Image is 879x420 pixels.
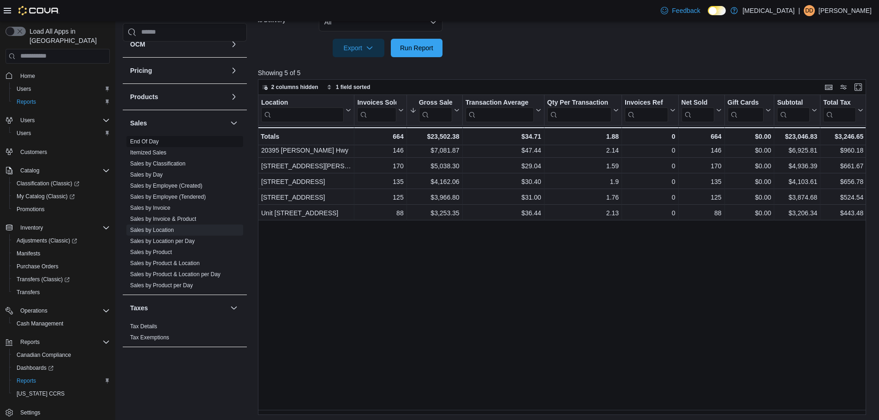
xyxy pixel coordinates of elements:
[17,407,110,418] span: Settings
[130,40,227,49] button: OCM
[17,85,31,93] span: Users
[13,388,110,399] span: Washington CCRS
[17,250,40,257] span: Manifests
[727,98,771,122] button: Gift Cards
[681,176,721,187] div: 135
[130,171,163,178] span: Sales by Day
[409,207,459,219] div: $3,253.35
[409,145,459,156] div: $7,081.87
[130,282,193,289] span: Sales by Product per Day
[130,226,174,234] span: Sales by Location
[465,131,541,142] div: $34.71
[17,276,70,283] span: Transfers (Classic)
[13,83,110,95] span: Users
[13,362,110,373] span: Dashboards
[13,191,110,202] span: My Catalog (Classic)
[333,39,384,57] button: Export
[26,27,110,45] span: Load All Apps in [GEOGRAPHIC_DATA]
[819,5,872,16] p: [PERSON_NAME]
[625,192,675,203] div: 0
[625,207,675,219] div: 0
[20,72,35,80] span: Home
[13,261,110,272] span: Purchase Orders
[409,176,459,187] div: $4,162.06
[17,337,110,348] span: Reports
[130,149,167,156] a: Itemized Sales
[13,274,110,285] span: Transfers (Classic)
[17,320,63,327] span: Cash Management
[130,194,206,200] a: Sales by Employee (Tendered)
[547,98,611,122] div: Qty Per Transaction
[130,260,200,266] a: Sales by Product & Location
[727,131,771,142] div: $0.00
[777,98,810,122] div: Subtotal
[681,131,721,142] div: 664
[547,98,611,107] div: Qty Per Transaction
[13,318,67,329] a: Cash Management
[409,160,459,172] div: $5,038.30
[13,388,68,399] a: [US_STATE] CCRS
[823,98,856,122] div: Total Tax
[130,40,145,49] h3: OCM
[2,406,114,419] button: Settings
[9,374,114,387] button: Reports
[681,207,721,219] div: 88
[805,5,813,16] span: Dd
[409,98,459,122] button: Gross Sales
[547,207,619,219] div: 2.13
[17,263,59,270] span: Purchase Orders
[20,148,47,156] span: Customers
[17,351,71,359] span: Canadian Compliance
[20,409,40,416] span: Settings
[17,146,110,158] span: Customers
[17,193,75,200] span: My Catalog (Classic)
[13,96,110,107] span: Reports
[130,271,221,278] span: Sales by Product & Location per Day
[17,305,51,316] button: Operations
[357,160,403,172] div: 170
[9,203,114,216] button: Promotions
[419,98,452,122] div: Gross Sales
[261,145,351,156] div: 20395 [PERSON_NAME] Hwy
[123,321,247,347] div: Taxes
[228,39,239,50] button: OCM
[625,176,675,187] div: 0
[727,176,771,187] div: $0.00
[258,82,322,93] button: 2 columns hidden
[9,387,114,400] button: [US_STATE] CCRS
[261,207,351,219] div: Unit [STREET_ADDRESS]
[130,215,196,223] span: Sales by Invoice & Product
[13,362,57,373] a: Dashboards
[261,98,344,107] div: Location
[357,145,403,156] div: 146
[823,98,856,107] div: Total Tax
[823,98,863,122] button: Total Tax
[13,248,44,259] a: Manifests
[130,204,170,212] span: Sales by Invoice
[823,176,863,187] div: $656.78
[130,118,147,128] h3: Sales
[823,82,834,93] button: Keyboard shortcuts
[130,237,195,245] span: Sales by Location per Day
[9,317,114,330] button: Cash Management
[727,160,771,172] div: $0.00
[17,289,40,296] span: Transfers
[13,128,35,139] a: Users
[13,349,110,361] span: Canadian Compliance
[13,96,40,107] a: Reports
[742,5,795,16] p: [MEDICAL_DATA]
[13,248,110,259] span: Manifests
[17,222,110,233] span: Inventory
[130,205,170,211] a: Sales by Invoice
[777,98,810,107] div: Subtotal
[9,83,114,95] button: Users
[672,6,700,15] span: Feedback
[228,118,239,129] button: Sales
[2,304,114,317] button: Operations
[777,176,817,187] div: $4,103.61
[130,172,163,178] a: Sales by Day
[17,237,77,244] span: Adjustments (Classic)
[13,287,43,298] a: Transfers
[777,207,817,219] div: $3,206.34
